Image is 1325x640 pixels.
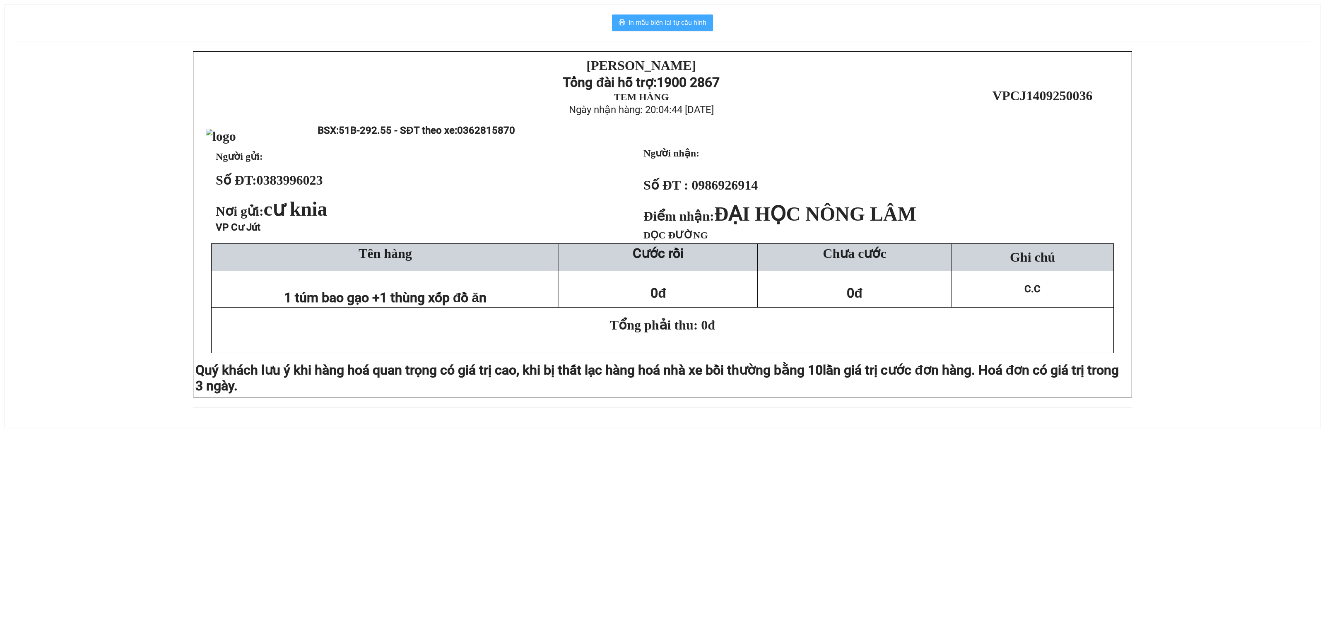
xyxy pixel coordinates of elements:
span: cư knia [264,198,328,220]
span: 0đ [650,285,666,301]
span: Tên hàng [359,246,412,261]
span: Nơi gửi: [216,204,331,219]
img: logo [206,129,236,144]
strong: Người nhận: [643,148,699,159]
span: BSX: [318,125,515,136]
span: 0986926914 [691,178,758,192]
span: 0383996023 [257,173,323,188]
span: lần giá trị cước đơn hàng. Hoá đơn có giá trị trong 3 ngày. [195,362,1119,394]
strong: Cước rồi [633,245,684,261]
span: Ngày nhận hàng: 20:04:44 [DATE] [569,104,714,115]
strong: Số ĐT: [216,173,323,188]
span: 1 túm bao gạo +1 thùng xốp đồ ăn [284,290,487,306]
span: 0đ [847,285,862,301]
span: DỌC ĐƯỜNG [643,230,708,241]
strong: [PERSON_NAME] [586,58,696,73]
span: Ghi chú [1010,250,1055,265]
span: ĐẠI HỌC NÔNG LÂM [714,203,916,225]
span: Chưa cước [823,246,886,261]
span: Người gửi: [216,151,263,162]
strong: Điểm nhận: [643,209,916,224]
strong: Số ĐT : [643,178,688,192]
span: C.C [1024,283,1041,295]
span: VP Cư Jút [216,221,260,233]
img: qr-code [1023,105,1062,144]
span: 51B-292.55 - SĐT theo xe: [339,125,515,136]
span: 0362815870 [457,125,515,136]
span: Quý khách lưu ý khi hàng hoá quan trọng có giá trị cao, khi bị thất lạc hàng hoá nhà xe bồi thườn... [195,362,823,378]
span: In mẫu biên lai tự cấu hình [629,17,706,28]
span: Tổng phải thu: 0đ [610,318,715,332]
span: printer [619,19,625,27]
strong: Tổng đài hỗ trợ: [563,75,657,90]
span: VPCJ1409250036 [993,88,1093,103]
strong: 1900 2867 [657,75,720,90]
strong: TEM HÀNG [614,91,669,102]
button: printerIn mẫu biên lai tự cấu hình [612,14,713,31]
